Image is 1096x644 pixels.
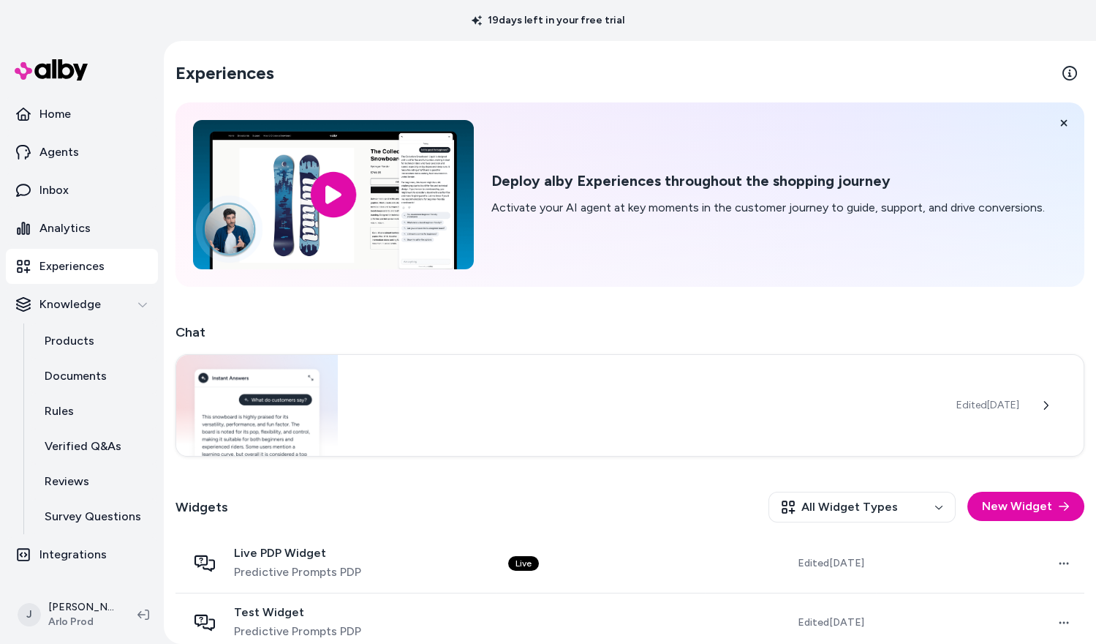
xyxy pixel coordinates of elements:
p: Products [45,332,94,350]
p: Home [39,105,71,123]
a: Verified Q&As [30,429,158,464]
img: Chat widget [176,355,338,456]
h2: Chat [175,322,1084,342]
a: Experiences [6,249,158,284]
button: All Widget Types [768,492,956,523]
a: Analytics [6,211,158,246]
a: Inbox [6,173,158,208]
p: Activate your AI agent at key moments in the customer journey to guide, support, and drive conver... [491,199,1045,217]
p: Reviews [45,473,89,490]
a: Agents [6,135,158,170]
a: Rules [30,394,158,429]
span: Arlo Prod [48,615,114,629]
p: Agents [39,143,79,161]
a: Chat widgetEdited[DATE] [175,354,1084,457]
p: Documents [45,367,107,385]
span: Predictive Prompts PDP [234,563,361,581]
h2: Widgets [175,497,228,517]
img: alby Logo [15,59,88,80]
p: 19 days left in your free trial [463,13,633,28]
span: J [18,603,41,626]
p: Inbox [39,181,69,199]
a: Reviews [30,464,158,499]
p: Knowledge [39,296,101,313]
div: Live [508,556,539,571]
button: New Widget [967,492,1084,521]
a: Integrations [6,537,158,572]
h2: Experiences [175,61,274,85]
p: Rules [45,402,74,420]
span: Test Widget [234,605,361,620]
span: Edited [DATE] [956,398,1019,413]
p: Integrations [39,546,107,563]
h2: Deploy alby Experiences throughout the shopping journey [491,172,1045,190]
button: Knowledge [6,287,158,322]
p: Verified Q&As [45,438,121,455]
span: Edited [DATE] [798,615,864,630]
p: Analytics [39,220,91,237]
span: Live PDP Widget [234,546,361,561]
button: J[PERSON_NAME]Arlo Prod [9,591,126,638]
p: [PERSON_NAME] [48,600,114,615]
span: Predictive Prompts PDP [234,623,361,640]
p: Survey Questions [45,508,141,525]
p: Experiences [39,258,105,275]
a: Products [30,323,158,359]
a: Survey Questions [30,499,158,534]
span: Edited [DATE] [798,556,864,571]
a: Documents [30,359,158,394]
a: Home [6,97,158,132]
